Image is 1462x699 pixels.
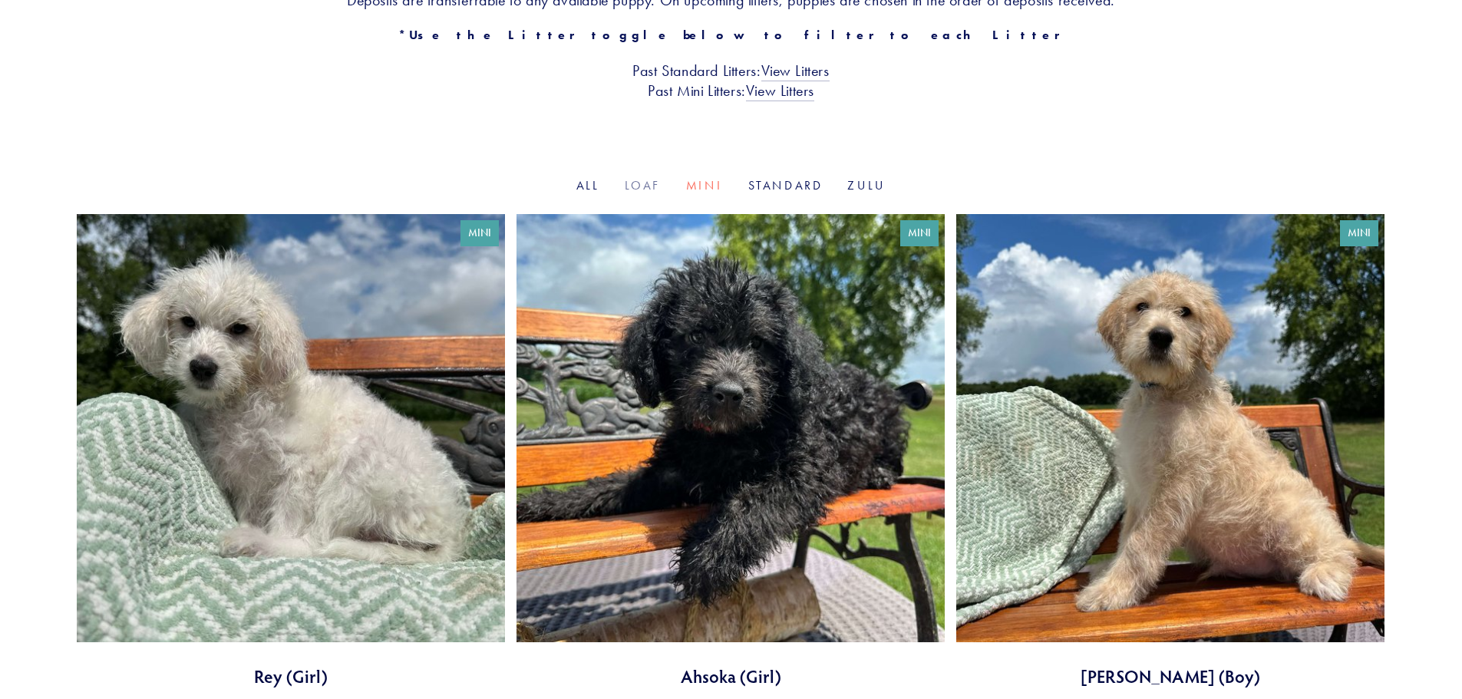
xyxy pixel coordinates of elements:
[847,178,886,193] a: Zulu
[625,178,662,193] a: Loaf
[398,28,1064,42] strong: *Use the Litter toggle below to filter to each Litter
[748,178,823,193] a: Standard
[746,81,814,101] a: View Litters
[761,61,830,81] a: View Litters
[77,61,1385,101] h3: Past Standard Litters: Past Mini Litters:
[576,178,600,193] a: All
[686,178,724,193] a: Mini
